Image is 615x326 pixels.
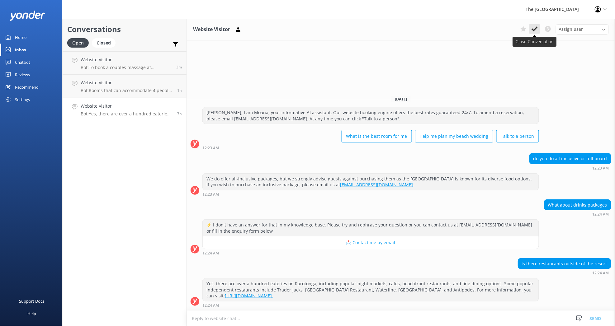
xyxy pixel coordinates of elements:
[530,153,611,164] div: do you do all inclusive or full board
[63,98,187,121] a: Website VisitorBot:Yes, there are over a hundred eateries on Rarotonga, including popular night m...
[15,68,30,81] div: Reviews
[92,38,116,48] div: Closed
[518,271,611,275] div: Oct 05 2025 02:24am (UTC -10:00) Pacific/Honolulu
[529,166,611,170] div: Oct 05 2025 02:23am (UTC -10:00) Pacific/Honolulu
[193,26,230,34] h3: Website Visitor
[559,26,583,33] span: Assign user
[81,79,173,86] h4: Website Visitor
[27,307,36,320] div: Help
[81,111,173,117] p: Bot: Yes, there are over a hundred eateries on Rarotonga, including popular night markets, cafes,...
[81,65,172,70] p: Bot: To book a couples massage at SpaPolynesia, please email [EMAIL_ADDRESS][DOMAIN_NAME] for boo...
[203,174,539,190] div: We do offer all-inclusive packages, but we strongly advise guests against purchasing them as the ...
[202,146,539,150] div: Oct 05 2025 02:23am (UTC -10:00) Pacific/Honolulu
[203,107,539,124] div: [PERSON_NAME], I am Moana, your informative AI assistant. Our website booking engine offers the b...
[177,111,182,116] span: Oct 05 2025 02:24am (UTC -10:00) Pacific/Honolulu
[81,103,173,109] h4: Website Visitor
[202,193,219,196] strong: 12:23 AM
[63,75,187,98] a: Website VisitorBot:Rooms that can accommodate 4 people without using bunk beds include: - 2-Bedro...
[203,220,539,236] div: ⚡ I don't have an answer for that in my knowledge base. Please try and rephrase your question or ...
[177,88,182,93] span: Oct 05 2025 08:29am (UTC -10:00) Pacific/Honolulu
[15,93,30,106] div: Settings
[81,88,173,93] p: Bot: Rooms that can accommodate 4 people without using bunk beds include: - 2-Bedroom Beachside S...
[415,130,493,142] button: Help me plan my beach wedding
[15,81,39,93] div: Recommend
[593,212,609,216] strong: 12:24 AM
[15,44,26,56] div: Inbox
[63,51,187,75] a: Website VisitorBot:To book a couples massage at SpaPolynesia, please email [EMAIL_ADDRESS][DOMAIN...
[340,182,413,188] a: [EMAIL_ADDRESS][DOMAIN_NAME]
[202,146,219,150] strong: 12:23 AM
[67,23,182,35] h2: Conversations
[67,39,92,46] a: Open
[202,192,539,196] div: Oct 05 2025 02:23am (UTC -10:00) Pacific/Honolulu
[202,251,219,255] strong: 12:24 AM
[9,11,45,21] img: yonder-white-logo.png
[203,236,539,249] button: 📩 Contact me by email
[81,56,172,63] h4: Website Visitor
[202,303,539,307] div: Oct 05 2025 02:24am (UTC -10:00) Pacific/Honolulu
[203,278,539,301] div: Yes, there are over a hundred eateries on Rarotonga, including popular night markets, cafes, beac...
[92,39,119,46] a: Closed
[391,96,411,102] span: [DATE]
[176,64,182,70] span: Oct 05 2025 10:14am (UTC -10:00) Pacific/Honolulu
[15,31,26,44] div: Home
[593,271,609,275] strong: 12:24 AM
[15,56,30,68] div: Chatbot
[593,166,609,170] strong: 12:23 AM
[67,38,89,48] div: Open
[544,200,611,210] div: What about drinks packages
[496,130,539,142] button: Talk to a person
[202,304,219,307] strong: 12:24 AM
[518,258,611,269] div: is there restaurants outside of the resort
[556,24,609,34] div: Assign User
[342,130,412,142] button: What is the best room for me
[202,251,539,255] div: Oct 05 2025 02:24am (UTC -10:00) Pacific/Honolulu
[19,295,45,307] div: Support Docs
[544,212,611,216] div: Oct 05 2025 02:24am (UTC -10:00) Pacific/Honolulu
[225,293,273,299] a: [URL][DOMAIN_NAME].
